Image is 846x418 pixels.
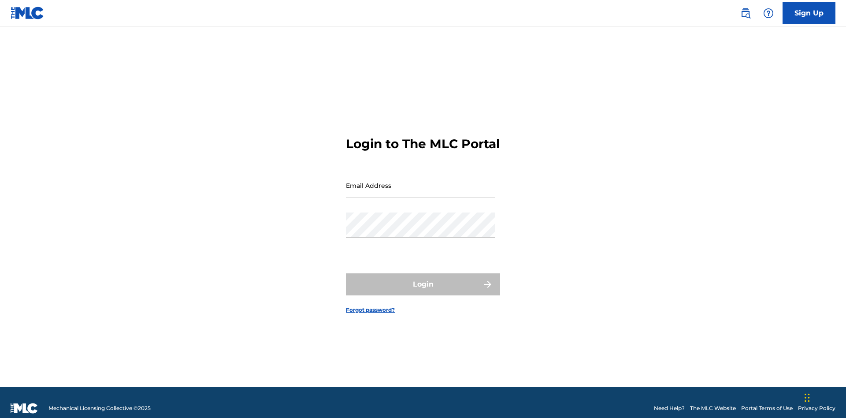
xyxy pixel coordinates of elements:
a: Forgot password? [346,306,395,314]
h3: Login to The MLC Portal [346,136,500,152]
a: Portal Terms of Use [741,404,793,412]
span: Mechanical Licensing Collective © 2025 [48,404,151,412]
a: Sign Up [783,2,835,24]
iframe: Chat Widget [802,376,846,418]
div: Help [760,4,777,22]
div: Drag [805,384,810,411]
a: Privacy Policy [798,404,835,412]
img: MLC Logo [11,7,45,19]
a: Public Search [737,4,754,22]
a: Need Help? [654,404,685,412]
img: help [763,8,774,19]
a: The MLC Website [690,404,736,412]
img: search [740,8,751,19]
img: logo [11,403,38,414]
